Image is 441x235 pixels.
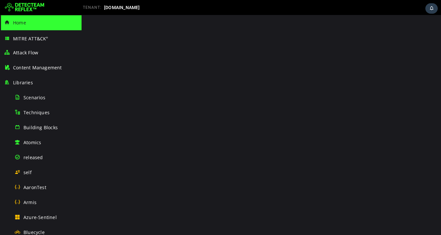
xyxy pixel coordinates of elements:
[104,5,140,10] span: [DOMAIN_NAME]
[13,35,48,42] span: MITRE ATT&CK
[13,20,26,26] span: Home
[23,214,57,220] span: Azure-Sentinel
[13,79,33,86] span: Libraries
[46,36,48,39] sup: ®
[23,124,58,131] span: Building Blocks
[23,154,43,160] span: released
[23,139,41,145] span: Atomics
[83,5,101,10] span: TENANT:
[23,199,37,205] span: Armis
[23,184,46,190] span: AaronTest
[23,169,32,175] span: self
[13,64,62,71] span: Content Management
[425,3,438,14] div: Task Notifications
[5,2,44,13] img: Detecteam logo
[23,94,45,101] span: Scenarios
[13,49,38,56] span: Attack Flow
[23,109,50,116] span: Techniques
